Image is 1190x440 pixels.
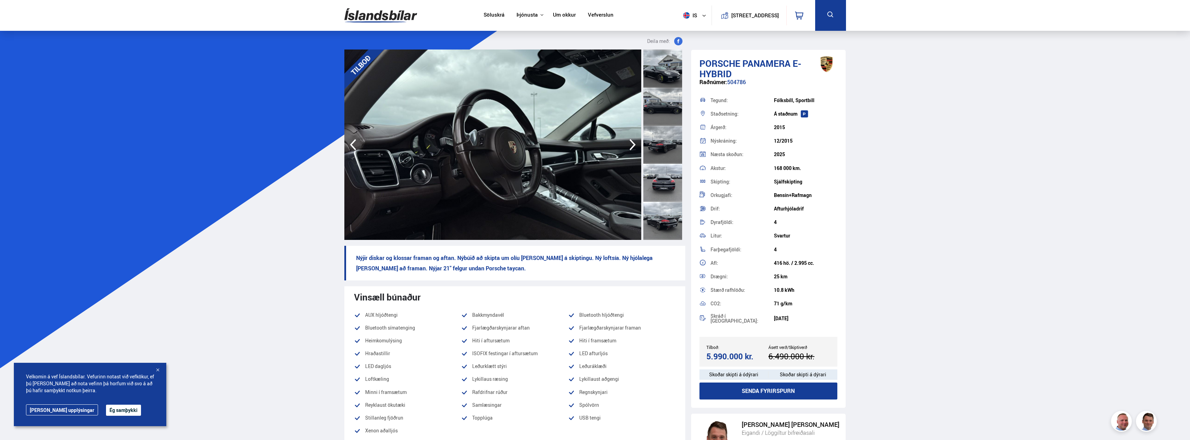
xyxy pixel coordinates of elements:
div: [DATE] [774,316,837,321]
div: 25 km [774,274,837,279]
li: Rafdrifnar rúður [461,388,568,396]
div: Orkugjafi: [711,193,774,198]
div: 2025 [774,152,837,157]
div: Drægni: [711,274,774,279]
div: Sjálfskipting [774,179,837,185]
div: Afturhjóladrif [774,206,837,212]
img: 3526176.jpeg [344,50,641,240]
li: Reyklaust ökutæki [354,401,461,409]
div: Skoðar skipti á ódýrari [699,369,768,380]
li: Hraðastillir [354,349,461,358]
li: Samlæsingar [461,401,568,409]
div: Á staðnum [774,111,837,117]
button: [STREET_ADDRESS] [734,12,776,18]
div: 71 g/km [774,301,837,306]
div: 4 [774,219,837,225]
div: Næsta skoðun: [711,152,774,157]
button: Þjónusta [517,12,538,18]
p: Nýjir diskar og klossar framan og aftan. Nýbúið að skipta um olíu [PERSON_NAME] á skiptingu. Ný l... [344,246,685,280]
div: 5.990.000 kr. [706,352,766,361]
div: TILBOÐ [335,39,387,91]
a: Um okkur [553,12,576,19]
li: Lykillaus ræsing [461,375,568,383]
li: Stillanleg fjöðrun [354,414,461,422]
div: Vinsæll búnaður [354,292,676,302]
li: Fjarlægðarskynjarar aftan [461,324,568,332]
div: [PERSON_NAME] [PERSON_NAME] [742,421,839,428]
div: 10.8 kWh [774,287,837,293]
div: 6.490.000 kr. [768,352,828,361]
button: is [680,5,712,26]
li: Leðurklætt stýri [461,362,568,370]
div: CO2: [711,301,774,306]
div: Fólksbíll, Sportbíll [774,98,837,103]
div: Eigandi / Löggiltur bifreiðasali [742,428,839,437]
span: Deila með: [647,37,670,45]
a: Vefverslun [588,12,614,19]
div: Skoðar skipti á dýrari [768,369,837,380]
a: [STREET_ADDRESS] [715,6,783,25]
li: Loftkæling [354,375,461,383]
li: Bakkmyndavél [461,311,568,319]
div: Árgerð: [711,125,774,130]
div: Dyrafjöldi: [711,220,774,225]
span: Raðnúmer: [699,78,727,86]
div: Litur: [711,233,774,238]
span: Panamera E-HYBRID [699,57,801,80]
div: Skráð í [GEOGRAPHIC_DATA]: [711,314,774,323]
div: 416 hö. / 2.995 cc. [774,260,837,266]
button: Deila með: [644,37,685,45]
div: Bensín+Rafmagn [774,192,837,198]
li: LED afturljós [568,349,675,358]
div: Tegund: [711,98,774,103]
li: Minni í framsætum [354,388,461,396]
span: Porsche [699,57,740,70]
span: Velkomin á vef Íslandsbílar. Vefurinn notast við vefkökur, ef þú [PERSON_NAME] að nota vefinn þá ... [26,373,154,394]
a: Söluskrá [484,12,504,19]
li: AUX hljóðtengi [354,311,461,319]
div: 4 [774,247,837,252]
div: 2015 [774,125,837,130]
li: Fjarlægðarskynjarar framan [568,324,675,332]
div: 168 000 km. [774,165,837,171]
div: 12/2015 [774,138,837,144]
img: siFngHWaQ9KaOqBr.png [1112,412,1133,433]
div: Farþegafjöldi: [711,247,774,252]
li: Leðuráklæði [568,362,675,370]
div: Akstur: [711,166,774,171]
li: LED dagljós [354,362,461,370]
li: Topplúga [461,414,568,422]
li: Bluetooth hljóðtengi [568,311,675,319]
li: Hiti í framsætum [568,336,675,345]
img: svg+xml;base64,PHN2ZyB4bWxucz0iaHR0cDovL3d3dy53My5vcmcvMjAwMC9zdmciIHdpZHRoPSI1MTIiIGhlaWdodD0iNT... [683,12,690,19]
li: ISOFIX festingar í aftursætum [461,349,568,358]
li: Lykillaust aðgengi [568,375,675,383]
div: 504786 [699,79,838,92]
div: Staðsetning: [711,111,774,116]
div: Svartur [774,233,837,239]
div: Nýskráning: [711,138,774,143]
li: Hiti í aftursætum [461,336,568,345]
li: Regnskynjari [568,388,675,396]
div: Stærð rafhlöðu: [711,288,774,293]
div: Tilboð: [706,345,768,350]
li: USB tengi [568,414,675,422]
div: Skipting: [711,179,774,184]
div: Afl: [711,261,774,266]
button: Opna LiveChat spjallviðmót [6,3,26,24]
li: Heimkomulýsing [354,336,461,345]
span: is [680,12,698,19]
button: Ég samþykki [106,405,141,416]
img: brand logo [813,53,840,75]
div: Drif: [711,206,774,211]
img: FbJEzSuNWCJXmdc-.webp [1137,412,1158,433]
div: Ásett verð/Skiptiverð [768,345,830,350]
img: G0Ugv5HjCgRt.svg [344,4,417,27]
li: Xenon aðalljós [354,426,461,435]
li: Bluetooth símatenging [354,324,461,332]
li: Spólvörn [568,401,675,409]
button: Senda fyrirspurn [699,383,838,399]
a: [PERSON_NAME] upplýsingar [26,404,98,415]
img: 3526177.jpeg [641,50,938,240]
